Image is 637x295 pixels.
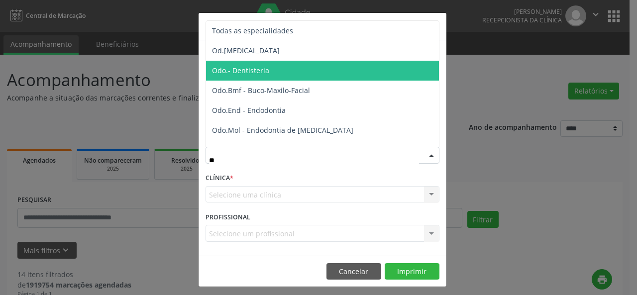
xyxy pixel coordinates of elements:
span: Odo.Ped - Pediatrica [212,145,280,155]
label: PROFISSIONAL [206,209,250,225]
label: CLÍNICA [206,171,233,186]
span: Odo.- Dentisteria [212,66,269,75]
span: Odo.Mol - Endodontia de [MEDICAL_DATA] [212,125,353,135]
h5: Relatório de agendamentos [206,20,319,33]
button: Close [426,13,446,37]
span: Odo.End - Endodontia [212,105,286,115]
button: Cancelar [326,263,381,280]
span: Odo.Bmf - Buco-Maxilo-Facial [212,86,310,95]
span: Todas as especialidades [212,26,293,35]
button: Imprimir [385,263,439,280]
span: Od.[MEDICAL_DATA] [212,46,280,55]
